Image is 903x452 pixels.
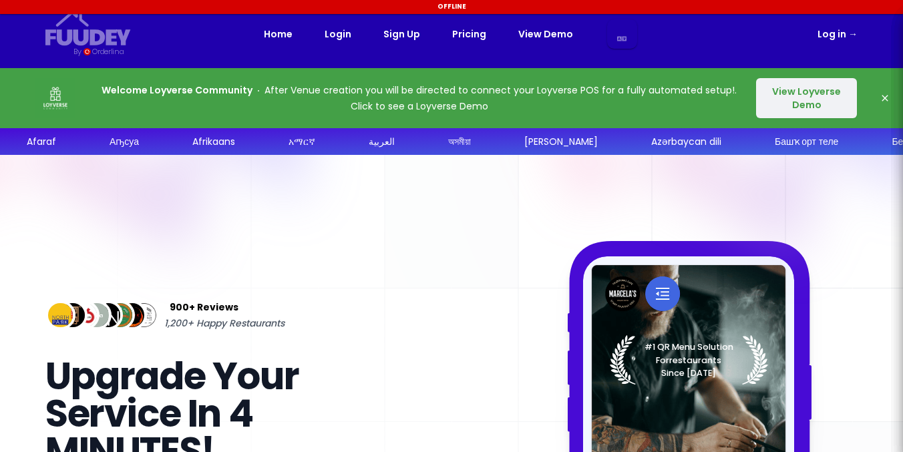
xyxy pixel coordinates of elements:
a: Log in [818,26,858,42]
img: Review Img [106,300,136,330]
div: Аҧсуа [108,135,138,149]
span: 1,200+ Happy Restaurants [164,315,285,331]
img: Review Img [57,300,87,330]
img: Review Img [45,300,75,330]
div: By [73,46,81,57]
span: 900+ Reviews [170,299,238,315]
a: Pricing [452,26,486,42]
div: العربية [367,135,393,149]
a: View Demo [518,26,573,42]
strong: Welcome Loyverse Community [102,83,252,97]
div: Azərbaycan dili [650,135,720,149]
p: After Venue creation you will be directed to connect your Loyverse POS for a fully automated setu... [102,82,737,114]
svg: {/* Added fill="currentColor" here */} {/* This rectangle defines the background. Its explicit fi... [45,11,131,46]
div: [PERSON_NAME] [523,135,596,149]
img: Review Img [69,300,100,330]
div: Orderlina [92,46,124,57]
a: Home [264,26,293,42]
div: Башҡорт теле [773,135,837,149]
img: Review Img [81,300,112,330]
a: Sign Up [383,26,420,42]
div: Afrikaans [191,135,234,149]
img: Review Img [118,300,148,330]
div: Afaraf [25,135,55,149]
img: Review Img [94,300,124,330]
span: → [848,27,858,41]
a: Login [325,26,351,42]
div: Offline [2,2,901,11]
div: አማርኛ [287,135,314,149]
button: View Loyverse Demo [756,78,857,118]
img: Review Img [129,300,159,330]
div: অসমীয়া [447,135,470,149]
img: Laurel [610,335,768,385]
